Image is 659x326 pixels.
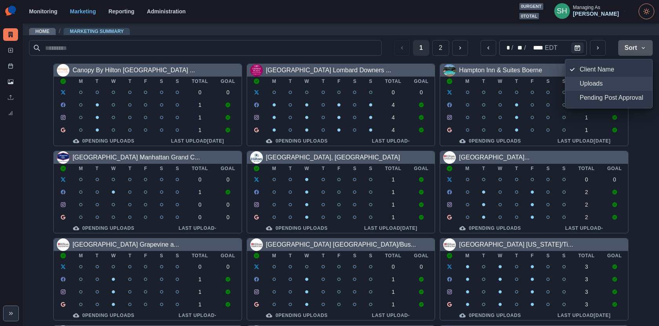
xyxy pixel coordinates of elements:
[298,251,315,260] th: W
[476,164,492,173] th: T
[122,251,138,260] th: T
[331,251,347,260] th: F
[160,138,235,144] div: Last Upload [DATE]
[573,11,619,17] div: [PERSON_NAME]
[153,164,169,173] th: S
[540,77,556,86] th: S
[282,164,298,173] th: T
[3,75,18,88] a: Media Library
[379,164,408,173] th: Total
[253,138,341,144] div: 0 Pending Uploads
[413,40,429,56] button: Page 1
[298,77,315,86] th: W
[580,65,648,74] span: Client Name
[459,154,530,161] a: [GEOGRAPHIC_DATA]...
[160,312,235,319] div: Last Upload -
[363,77,379,86] th: S
[607,176,622,183] div: 0
[524,164,540,173] th: F
[122,77,138,86] th: T
[544,43,558,53] div: time zone
[353,312,428,319] div: Last Upload -
[511,43,514,53] div: /
[523,43,526,53] div: /
[266,67,391,73] a: [GEOGRAPHIC_DATA] Lombard Downers ...
[394,40,410,56] button: Previous
[3,60,18,72] a: Post Schedule
[192,176,208,183] div: 0
[253,225,341,231] div: 0 Pending Uploads
[578,264,595,270] div: 3
[509,164,524,173] th: T
[618,40,653,56] button: Sort
[3,44,18,57] a: New Post
[186,164,215,173] th: Total
[459,251,476,260] th: M
[492,164,509,173] th: W
[590,40,606,56] button: next
[192,127,208,133] div: 1
[315,77,331,86] th: T
[70,8,96,15] a: Marketing
[385,114,401,121] div: 4
[192,276,208,282] div: 1
[557,2,567,20] div: Sara Haas
[446,312,534,319] div: 0 Pending Uploads
[556,251,572,260] th: S
[385,264,401,270] div: 0
[221,89,235,95] div: 0
[35,29,49,34] a: Home
[192,102,208,108] div: 1
[89,164,105,173] th: T
[105,164,122,173] th: W
[353,138,428,144] div: Last Upload -
[250,151,263,164] img: 88222589535
[186,77,215,86] th: Total
[578,127,595,133] div: 1
[215,77,242,86] th: Goal
[57,151,69,164] img: 207077909502145
[432,40,449,56] button: Page 2
[29,8,57,15] a: Monitoring
[379,77,408,86] th: Total
[385,214,401,220] div: 1
[169,251,186,260] th: S
[347,77,363,86] th: S
[572,164,601,173] th: Total
[363,251,379,260] th: S
[89,77,105,86] th: T
[509,251,524,260] th: T
[501,43,558,53] div: Date
[331,164,347,173] th: F
[57,64,69,77] img: 100325542334506
[253,312,341,319] div: 0 Pending Uploads
[459,77,476,86] th: M
[266,241,416,248] a: [GEOGRAPHIC_DATA] [GEOGRAPHIC_DATA]/Bus...
[221,214,235,220] div: 0
[540,164,556,173] th: S
[138,251,153,260] th: F
[266,164,283,173] th: M
[192,89,208,95] div: 0
[459,67,542,73] a: Hampton Inn & Suites Boerne
[105,251,122,260] th: W
[192,201,208,208] div: 0
[385,189,401,195] div: 1
[546,138,622,144] div: Last Upload [DATE]
[57,238,69,251] img: 108780150932125
[385,89,401,95] div: 0
[266,251,283,260] th: M
[73,154,200,161] a: [GEOGRAPHIC_DATA] Manhattan Grand C...
[578,176,595,183] div: 0
[138,77,153,86] th: F
[385,301,401,308] div: 1
[266,154,400,161] a: [GEOGRAPHIC_DATA], [GEOGRAPHIC_DATA]
[73,67,195,73] a: Canopy By Hilton [GEOGRAPHIC_DATA] ...
[524,77,540,86] th: F
[138,164,153,173] th: F
[414,264,428,270] div: 0
[73,241,179,248] a: [GEOGRAPHIC_DATA] Grapevine a...
[221,201,235,208] div: 0
[153,251,169,260] th: S
[509,77,524,86] th: T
